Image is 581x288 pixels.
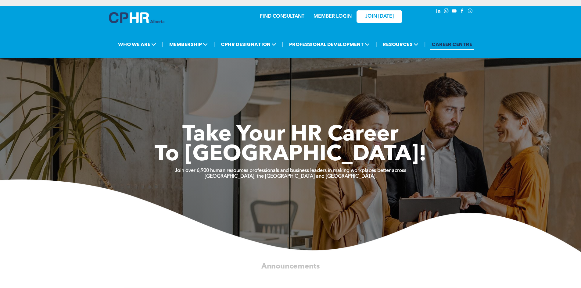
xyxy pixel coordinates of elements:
span: Take Your HR Career [182,124,399,146]
li: | [213,38,215,51]
a: CAREER CENTRE [430,39,474,50]
a: MEMBER LOGIN [314,14,352,19]
li: | [162,38,163,51]
span: MEMBERSHIP [167,39,210,50]
a: facebook [459,8,466,16]
span: WHO WE ARE [116,39,158,50]
li: | [375,38,377,51]
span: JOIN [DATE] [365,14,394,20]
span: CPHR DESIGNATION [219,39,278,50]
a: Social network [467,8,474,16]
a: youtube [451,8,458,16]
span: Announcements [261,263,320,270]
span: To [GEOGRAPHIC_DATA]! [155,144,427,166]
span: RESOURCES [381,39,420,50]
span: PROFESSIONAL DEVELOPMENT [287,39,371,50]
li: | [282,38,284,51]
a: instagram [443,8,450,16]
strong: Join over 6,900 human resources professionals and business leaders in making workplaces better ac... [175,168,406,173]
a: JOIN [DATE] [357,10,402,23]
a: linkedin [435,8,442,16]
li: | [424,38,426,51]
a: FIND CONSULTANT [260,14,304,19]
strong: [GEOGRAPHIC_DATA], the [GEOGRAPHIC_DATA] and [GEOGRAPHIC_DATA]. [205,174,377,179]
img: A blue and white logo for cp alberta [109,12,164,23]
